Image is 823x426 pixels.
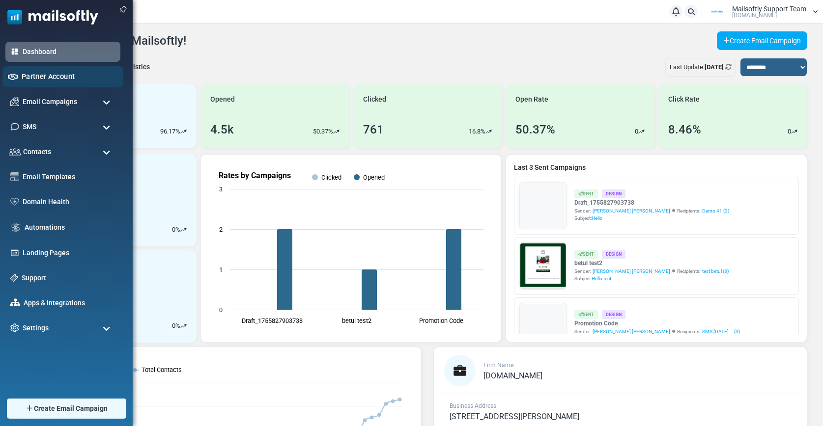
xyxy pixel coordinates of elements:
p: Lorem ipsum dolor sit amet, consectetur adipiscing elit, sed do eiusmod tempor incididunt [52,258,287,267]
a: Domain Health [23,197,115,207]
a: test betul (3) [702,267,729,275]
span: Create Email Campaign [34,403,108,414]
div: 4.5k [210,121,234,138]
div: Sender: Recipients: [574,207,729,214]
p: 0 [172,321,175,331]
text: 3 [219,186,223,193]
p: 0 [788,127,791,136]
img: sms-icon.png [10,122,19,131]
div: Subject: [574,275,729,282]
text: Opened [363,174,385,181]
img: campaigns-icon.png [10,97,19,106]
text: 1 [219,266,223,273]
p: 96.17% [160,127,180,136]
div: Design [602,189,625,198]
img: domain-health-icon.svg [10,198,19,206]
img: email-templates-icon.svg [10,172,19,181]
img: User Logo [705,4,730,19]
text: Promotion Code [419,317,463,324]
div: 50.37% [515,121,555,138]
p: 16.8% [469,127,485,136]
p: 50.37% [313,127,333,136]
span: [DOMAIN_NAME] [483,371,542,380]
a: Draft_1755827903738 [574,198,729,207]
div: Last Update: [665,58,736,77]
a: Landing Pages [23,248,115,258]
img: dashboard-icon-active.svg [10,47,19,56]
div: % [172,225,187,235]
span: [PERSON_NAME] [PERSON_NAME] [593,267,670,275]
a: betul test2 [574,259,729,267]
a: SMS [DATE]... (3) [702,328,740,335]
text: Draft_1755827903738 [242,317,303,324]
div: Subject: [574,214,729,222]
text: betul test2 [342,317,371,324]
span: [DOMAIN_NAME] [732,12,777,18]
img: support-icon.svg [10,274,18,282]
text: Clicked [321,174,341,181]
span: [PERSON_NAME] [PERSON_NAME] [593,328,670,335]
a: Create Email Campaign [717,31,807,50]
span: Click Rate [668,94,700,105]
span: Open Rate [515,94,548,105]
span: Opened [210,94,235,105]
p: 0 [635,127,638,136]
div: 8.46% [668,121,701,138]
a: User Logo Mailsoftly Support Team [DOMAIN_NAME] [705,4,818,19]
span: Clicked [363,94,386,105]
span: Hello test [592,276,611,281]
a: Automations [25,222,115,233]
a: Promotion Code [574,319,740,328]
a: Apps & Integrations [24,298,115,308]
strong: Follow Us [151,232,188,240]
a: Shop Now and Save Big! [119,195,220,213]
span: Business Address [450,402,496,409]
text: 0 [219,306,223,314]
b: [DATE] [705,63,724,71]
span: Email Campaigns [23,97,77,107]
a: Partner Account [22,71,118,82]
a: Email Templates [23,172,115,182]
span: Hello [592,215,602,221]
text: Rates by Campaigns [219,171,291,180]
span: SMS [23,122,36,132]
img: landing_pages.svg [10,248,19,257]
div: 761 [363,121,384,138]
span: Mailsoftly Support Team [732,5,806,12]
img: contacts-icon.svg [9,148,21,155]
span: Contacts [23,147,51,157]
a: Support [22,273,115,283]
div: Sender: Recipients: [574,328,740,335]
img: workflow.svg [10,222,21,233]
span: [STREET_ADDRESS][PERSON_NAME] [450,412,579,421]
span: Settings [23,323,49,333]
a: Last 3 Sent Campaigns [514,162,799,173]
div: Design [602,310,625,319]
div: % [172,321,187,331]
a: Refresh Stats [725,63,732,71]
div: Sent [574,250,598,258]
a: Dashboard [23,47,115,57]
div: Sent [574,310,598,319]
div: Sent [574,189,598,198]
a: [DOMAIN_NAME] [483,372,542,380]
span: [PERSON_NAME] [PERSON_NAME] [593,207,670,214]
a: Demo 41 (2) [702,207,729,214]
text: 2 [219,226,223,233]
strong: Shop Now and Save Big! [129,200,210,208]
svg: Rates by Campaigns [209,162,493,334]
span: Firm Name [483,362,513,369]
div: Design [602,250,625,258]
h1: Test {(email)} [44,170,295,186]
p: 0 [172,225,175,235]
text: Total Contacts [142,366,182,373]
div: Sender: Recipients: [574,267,729,275]
img: settings-icon.svg [10,323,19,332]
